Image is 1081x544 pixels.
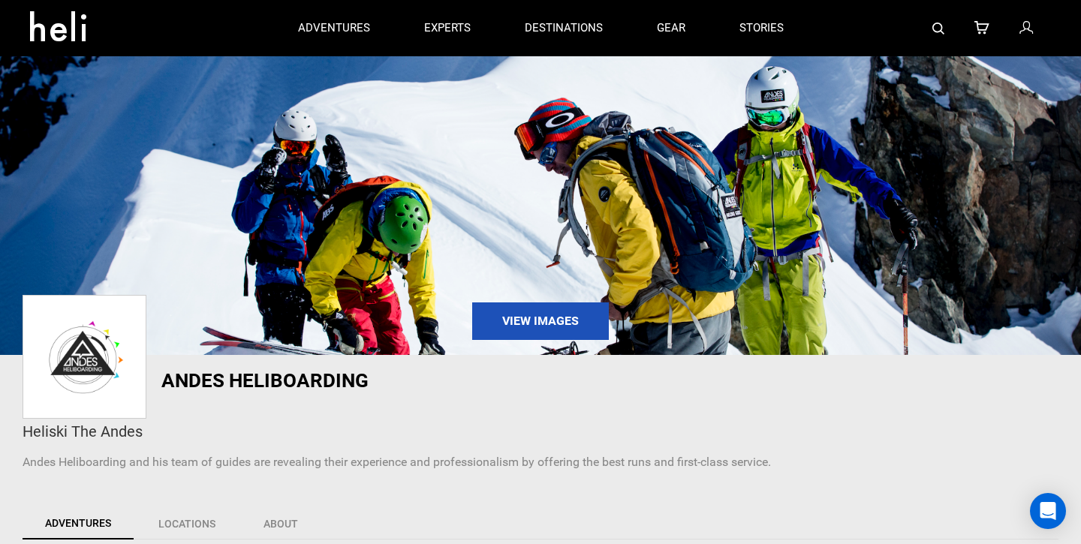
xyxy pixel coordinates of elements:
a: Adventures [23,508,134,539]
img: img_c431877edc821bcc903041a4fc284794.png [26,299,143,414]
a: Locations [135,508,239,539]
div: Heliski The Andes [23,421,1058,443]
div: Open Intercom Messenger [1030,493,1066,529]
a: View Images [472,302,609,340]
p: experts [424,20,471,36]
p: Andes Heliboarding and his team of guides are revealing their experience and professionalism by o... [23,454,1058,471]
p: adventures [298,20,370,36]
p: destinations [525,20,603,36]
a: About [240,508,321,539]
h1: Andes Heliboarding [161,370,717,391]
img: search-bar-icon.svg [932,23,944,35]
